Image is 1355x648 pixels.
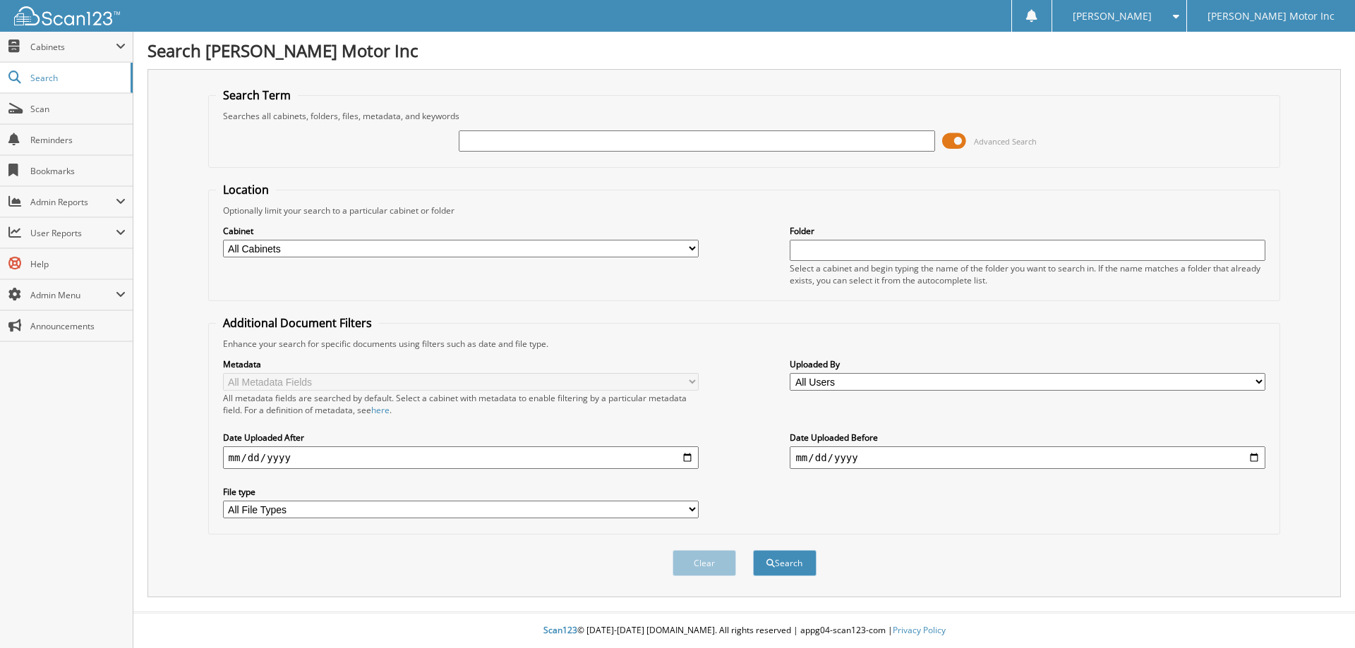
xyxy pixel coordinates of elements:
[30,320,126,332] span: Announcements
[223,225,699,237] label: Cabinet
[216,315,379,331] legend: Additional Document Filters
[543,624,577,636] span: Scan123
[216,204,1273,216] div: Optionally limit your search to a particular cabinet or folder
[223,358,699,370] label: Metadata
[753,550,817,576] button: Search
[216,87,298,103] legend: Search Term
[30,227,116,239] span: User Reports
[790,446,1265,469] input: end
[30,289,116,301] span: Admin Menu
[133,613,1355,648] div: © [DATE]-[DATE] [DOMAIN_NAME]. All rights reserved | appg04-scan123-com |
[790,432,1265,444] label: Date Uploaded Before
[14,6,120,25] img: scan123-logo-white.svg
[30,72,124,84] span: Search
[30,165,126,177] span: Bookmarks
[147,39,1341,62] h1: Search [PERSON_NAME] Motor Inc
[790,358,1265,370] label: Uploaded By
[223,392,699,416] div: All metadata fields are searched by default. Select a cabinet with metadata to enable filtering b...
[216,182,276,197] legend: Location
[30,41,116,53] span: Cabinets
[223,486,699,498] label: File type
[30,134,126,146] span: Reminders
[893,624,946,636] a: Privacy Policy
[223,432,699,444] label: Date Uploaded After
[30,103,126,115] span: Scan
[1208,12,1335,20] span: [PERSON_NAME] Motor Inc
[30,196,116,208] span: Admin Reports
[790,225,1265,237] label: Folder
[223,446,699,469] input: start
[790,262,1265,286] div: Select a cabinet and begin typing the name of the folder you want to search in. If the name match...
[673,550,736,576] button: Clear
[30,258,126,270] span: Help
[1073,12,1152,20] span: [PERSON_NAME]
[216,338,1273,350] div: Enhance your search for specific documents using filters such as date and file type.
[216,110,1273,122] div: Searches all cabinets, folders, files, metadata, and keywords
[1284,580,1355,648] iframe: Chat Widget
[974,136,1037,147] span: Advanced Search
[371,404,390,416] a: here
